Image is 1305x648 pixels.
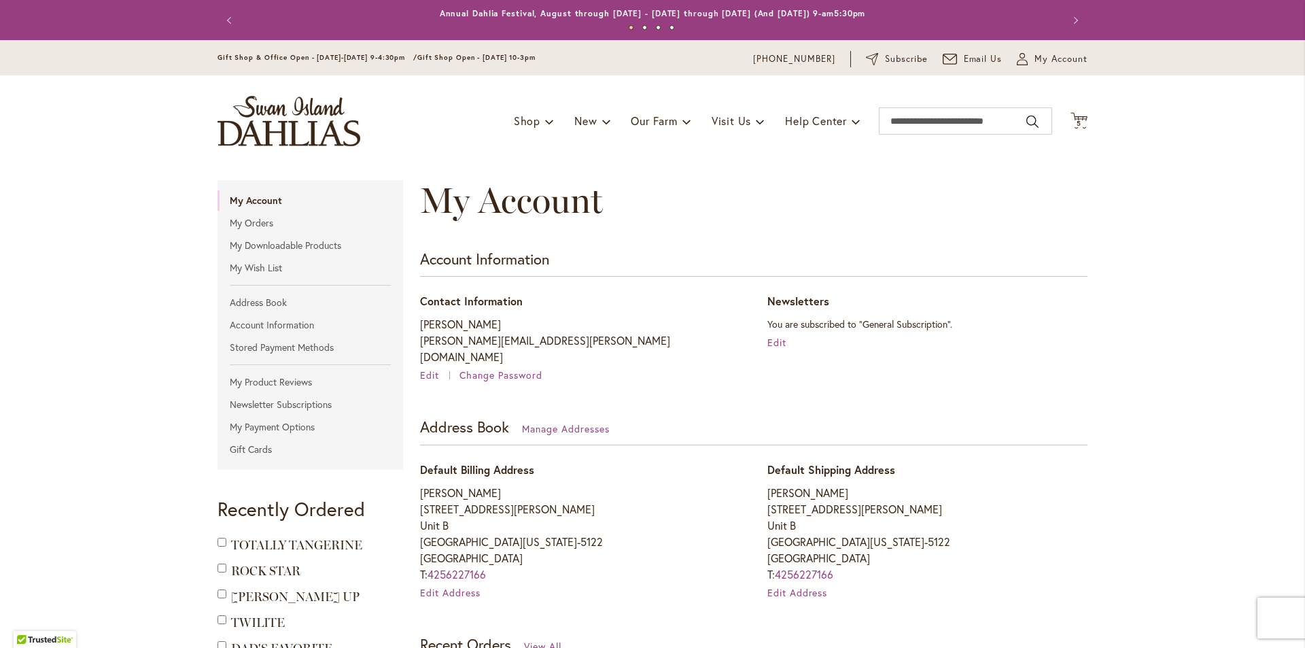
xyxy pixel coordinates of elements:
a: Stored Payment Methods [217,337,403,358]
a: Edit [767,336,786,349]
address: [PERSON_NAME] [STREET_ADDRESS][PERSON_NAME] Unit B [GEOGRAPHIC_DATA][US_STATE]-5122 [GEOGRAPHIC_D... [420,485,740,583]
span: Subscribe [885,52,928,66]
span: Default Shipping Address [767,462,895,477]
a: 4256227166 [428,567,486,581]
span: My Account [1034,52,1087,66]
a: Newsletter Subscriptions [217,394,403,415]
a: TOTALLY TANGERINE [231,538,362,553]
span: Gift Shop Open - [DATE] 10-3pm [417,53,536,62]
strong: Account Information [420,249,549,269]
a: Account Information [217,315,403,335]
span: Visit Us [712,114,751,128]
button: 5 [1071,112,1087,131]
strong: Recently Ordered [217,496,365,522]
button: 3 of 4 [656,25,661,30]
button: 1 of 4 [629,25,633,30]
a: Edit Address [767,586,828,599]
span: Our Farm [631,114,677,128]
span: My Account [420,179,603,222]
button: Next [1060,7,1087,34]
strong: My Account [217,190,403,211]
span: Newsletters [767,294,829,308]
a: TWILITE [231,615,285,630]
a: My Downloadable Products [217,235,403,256]
span: Gift Shop & Office Open - [DATE]-[DATE] 9-4:30pm / [217,53,417,62]
a: store logo [217,96,360,146]
p: [PERSON_NAME] [PERSON_NAME][EMAIL_ADDRESS][PERSON_NAME][DOMAIN_NAME] [420,316,740,365]
a: My Product Reviews [217,372,403,392]
a: Subscribe [866,52,928,66]
a: Edit Address [420,586,481,599]
a: [PHONE_NUMBER] [753,52,835,66]
span: Email Us [964,52,1003,66]
a: Address Book [217,292,403,313]
a: [PERSON_NAME] UP [231,590,360,604]
button: Previous [217,7,245,34]
span: Help Center [785,114,847,128]
button: 4 of 4 [669,25,674,30]
span: Contact Information [420,294,523,308]
address: [PERSON_NAME] [STREET_ADDRESS][PERSON_NAME] Unit B [GEOGRAPHIC_DATA][US_STATE]-5122 [GEOGRAPHIC_D... [767,485,1087,583]
a: My Orders [217,213,403,233]
strong: Address Book [420,417,509,437]
span: Edit [420,369,439,381]
a: Annual Dahlia Festival, August through [DATE] - [DATE] through [DATE] (And [DATE]) 9-am5:30pm [440,8,866,18]
a: 4256227166 [775,567,833,581]
a: ROCK STAR [231,564,300,579]
a: My Payment Options [217,417,403,437]
span: Shop [514,114,540,128]
span: 5 [1077,119,1081,128]
button: 2 of 4 [642,25,647,30]
a: Edit [420,369,457,381]
a: Change Password [459,369,542,381]
span: New [574,114,597,128]
a: Manage Addresses [522,422,610,435]
a: Gift Cards [217,439,403,460]
a: Email Us [943,52,1003,66]
a: My Wish List [217,258,403,278]
span: Default Billing Address [420,462,534,477]
button: My Account [1017,52,1087,66]
p: You are subscribed to "General Subscription". [767,316,1087,332]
